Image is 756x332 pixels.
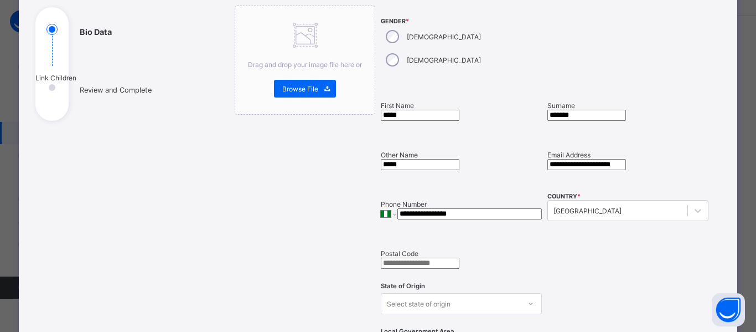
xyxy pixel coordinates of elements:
[381,151,418,159] label: Other Name
[547,193,581,200] span: COUNTRY
[407,56,481,64] label: [DEMOGRAPHIC_DATA]
[381,200,427,208] label: Phone Number
[547,151,591,159] label: Email Address
[387,293,451,314] div: Select state of origin
[381,18,542,25] span: Gender
[712,293,745,326] button: Open asap
[235,6,375,115] div: Drag and drop your image file here orBrowse File
[381,101,414,110] label: First Name
[248,60,362,69] span: Drag and drop your image file here or
[381,282,425,290] span: State of Origin
[35,74,76,82] span: Link Children
[381,249,418,258] label: Postal Code
[553,207,622,215] div: [GEOGRAPHIC_DATA]
[407,33,481,41] label: [DEMOGRAPHIC_DATA]
[547,101,575,110] label: Surname
[282,85,318,93] span: Browse File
